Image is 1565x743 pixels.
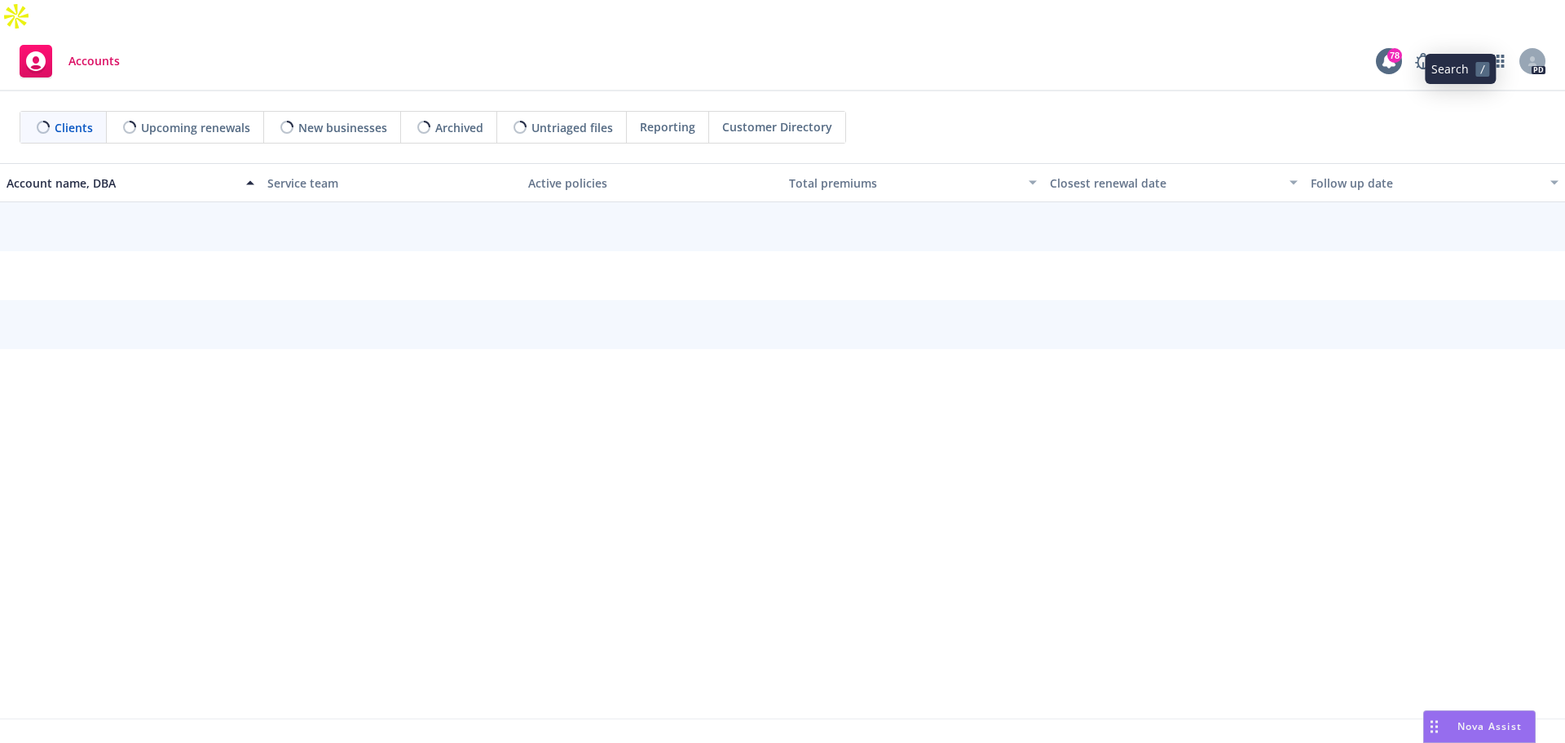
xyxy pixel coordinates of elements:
[1043,163,1304,202] button: Closest renewal date
[640,118,695,135] span: Reporting
[267,175,515,192] div: Service team
[141,119,250,136] span: Upcoming renewals
[1423,710,1536,743] button: Nova Assist
[1304,163,1565,202] button: Follow up date
[55,119,93,136] span: Clients
[1482,45,1514,77] a: Switch app
[13,38,126,84] a: Accounts
[1050,175,1280,192] div: Closest renewal date
[68,55,120,68] span: Accounts
[435,119,483,136] span: Archived
[722,118,832,135] span: Customer Directory
[7,175,236,192] div: Account name, DBA
[261,163,522,202] button: Service team
[528,175,776,192] div: Active policies
[789,175,1019,192] div: Total premiums
[298,119,387,136] span: New businesses
[1457,719,1522,733] span: Nova Assist
[1424,711,1444,742] div: Drag to move
[782,163,1043,202] button: Total premiums
[531,119,613,136] span: Untriaged files
[522,163,782,202] button: Active policies
[1311,175,1541,192] div: Follow up date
